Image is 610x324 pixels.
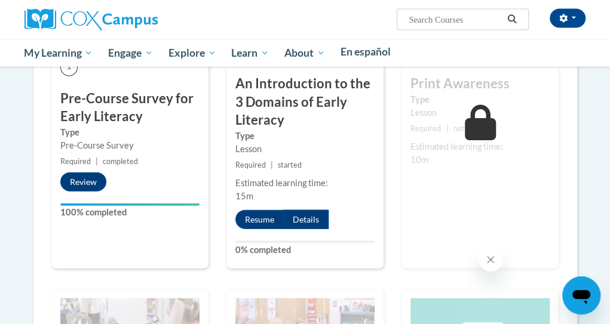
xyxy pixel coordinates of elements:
span: completed [103,157,138,166]
h3: Pre-Course Survey for Early Literacy [60,90,200,126]
button: Review [60,172,106,192]
span: | [96,157,98,166]
a: Explore [161,39,224,67]
span: Explore [168,46,216,60]
span: Engage [108,46,153,60]
label: Type [60,126,200,139]
span: Required [235,161,266,169]
div: Main menu [16,39,595,67]
a: Engage [100,39,161,67]
a: My Learning [17,39,101,67]
label: Type [235,129,375,143]
span: Required [410,124,441,133]
span: En español [340,45,390,58]
div: Estimated learning time: [235,177,375,190]
button: Details [283,210,329,229]
span: Required [60,157,91,166]
img: Cox Campus [24,9,158,30]
iframe: Button to launch messaging window [562,276,600,314]
button: Account Settings [550,9,586,28]
label: 100% completed [60,206,200,219]
div: Estimated learning time: [410,140,550,153]
button: Resume [235,210,284,229]
span: started [278,161,302,169]
h3: An Introduction to the 3 Domains of Early Literacy [235,75,375,129]
a: En español [333,39,399,64]
label: Type [410,93,550,106]
div: Pre-Course Survey [60,139,200,152]
h3: Print Awareness [410,75,550,93]
a: Learn [223,39,277,67]
div: Lesson [410,106,550,119]
span: 10m [410,155,428,165]
span: 15m [235,191,253,201]
div: Your progress [60,203,200,206]
div: Lesson [235,143,375,156]
span: | [446,124,448,133]
span: not started [453,124,490,133]
button: Search [503,13,521,27]
span: About [284,46,325,60]
input: Search Courses [407,13,503,27]
a: About [277,39,333,67]
a: Cox Campus [24,14,158,24]
span: 1 [60,58,78,76]
span: | [271,161,273,169]
iframe: Close message [479,248,502,271]
label: 0% completed [235,243,375,257]
span: My Learning [24,46,93,60]
span: Hi. How can we help? [7,8,97,18]
span: Learn [231,46,269,60]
